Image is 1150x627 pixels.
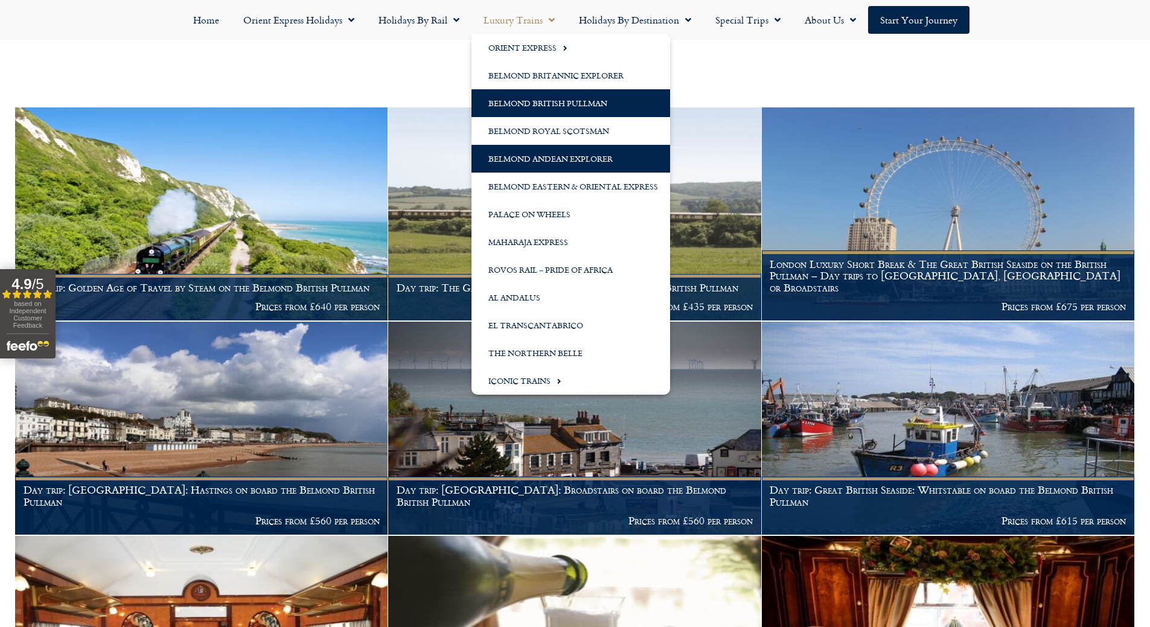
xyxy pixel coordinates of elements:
a: Rovos Rail – Pride of Africa [471,256,670,284]
a: El Transcantabrico [471,311,670,339]
a: Orient Express [471,34,670,62]
a: Belmond British Pullman [471,89,670,117]
p: Prices from £675 per person [770,301,1126,313]
a: Day trip: The Garden of England on board the Belmond British Pullman Prices from £435 per person [388,107,761,321]
a: Maharaja Express [471,228,670,256]
a: Day trip: Golden Age of Travel by Steam on the Belmond British Pullman Prices from £640 per person [15,107,388,321]
a: Home [181,6,231,34]
a: Special Trips [703,6,793,34]
a: Holidays by Rail [366,6,471,34]
a: Day trip: Great British Seaside: Whitstable on board the Belmond British Pullman Prices from £615... [762,322,1135,535]
h1: London Luxury Short Break & The Great British Seaside on the British Pullman – Day trips to [GEOG... [770,258,1126,294]
p: Prices from £560 per person [397,515,753,527]
p: Prices from £640 per person [24,301,380,313]
a: Belmond Britannic Explorer [471,62,670,89]
a: Palace on Wheels [471,200,670,228]
a: Day trip: [GEOGRAPHIC_DATA]: Hastings on board the Belmond British Pullman Prices from £560 per p... [15,322,388,535]
a: London Luxury Short Break & The Great British Seaside on the British Pullman – Day trips to [GEOG... [762,107,1135,321]
a: Iconic Trains [471,367,670,395]
a: Al Andalus [471,284,670,311]
nav: Menu [6,6,1144,34]
h1: Day trip: [GEOGRAPHIC_DATA]: Hastings on board the Belmond British Pullman [24,484,380,508]
h1: Day trip: The Garden of England on board the Belmond British Pullman [397,282,753,294]
a: Day trip: [GEOGRAPHIC_DATA]: Broadstairs on board the Belmond British Pullman Prices from £560 pe... [388,322,761,535]
a: Orient Express Holidays [231,6,366,34]
h1: Day trip: Golden Age of Travel by Steam on the Belmond British Pullman [24,282,380,294]
p: Prices from £560 per person [24,515,380,527]
a: Start your Journey [868,6,970,34]
a: Belmond Eastern & Oriental Express [471,173,670,200]
p: Prices from £615 per person [770,515,1126,527]
h1: Day trip: [GEOGRAPHIC_DATA]: Broadstairs on board the Belmond British Pullman [397,484,753,508]
a: Luxury Trains [471,6,567,34]
a: Belmond Andean Explorer [471,145,670,173]
h1: Day trip: Great British Seaside: Whitstable on board the Belmond British Pullman [770,484,1126,508]
a: Holidays by Destination [567,6,703,34]
a: Belmond Royal Scotsman [471,117,670,145]
a: About Us [793,6,868,34]
p: Prices from £435 per person [397,301,753,313]
a: The Northern Belle [471,339,670,367]
ul: Luxury Trains [471,34,670,395]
